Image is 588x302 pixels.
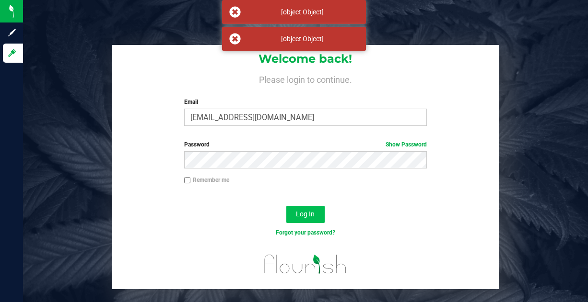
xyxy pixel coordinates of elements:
[184,141,210,148] span: Password
[184,98,427,106] label: Email
[184,177,191,184] input: Remember me
[257,247,353,281] img: flourish_logo.svg
[112,73,498,84] h4: Please login to continue.
[112,53,498,65] h1: Welcome back!
[246,7,359,17] div: [object Object]
[184,176,229,184] label: Remember me
[296,210,315,218] span: Log In
[246,34,359,44] div: [object Object]
[286,206,325,223] button: Log In
[386,141,427,148] a: Show Password
[7,48,17,58] inline-svg: Log in
[7,28,17,37] inline-svg: Sign up
[276,229,335,236] a: Forgot your password?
